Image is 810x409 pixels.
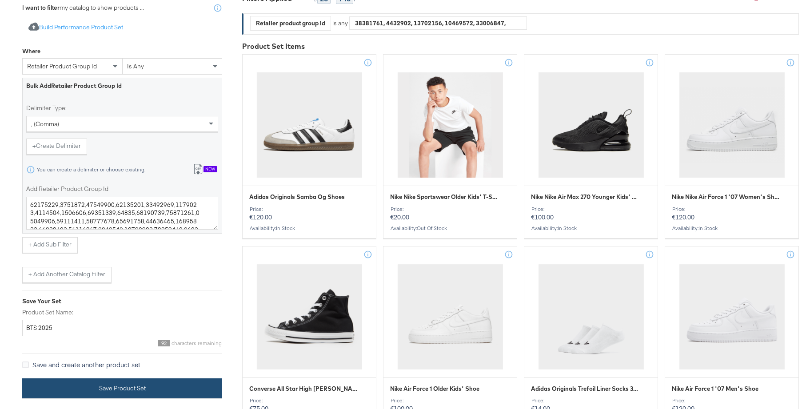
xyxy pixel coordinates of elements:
[672,397,792,404] div: Price:
[26,82,218,90] div: Bulk Add Retailer Product Group Id
[672,385,758,393] span: Nike Air Force 1 '07 Men's Shoe
[698,225,718,231] span: in stock
[390,397,510,404] div: Price:
[26,185,218,193] label: Add Retailer Product Group Id
[22,237,78,253] button: + Add Sub Filter
[22,267,112,283] button: + Add Another Catalog Filter
[27,62,97,70] span: retailer product group id
[531,206,651,221] p: €100.00
[531,385,639,393] span: Adidas Originals Trefoil Liner Socks 3 Pairs
[26,197,218,230] textarea: 62175229,3751872,47549900,62135201,33492969,1179023,4114504,1506606,69351339,64835,68190739,75871...
[249,193,345,201] span: Adidas Originals Samba Og Shoes
[390,385,479,393] span: Nike Air Force 1 Older Kids' Shoe
[531,397,651,404] div: Price:
[672,193,780,201] span: Nike Nike Air Force 1 '07 Women's Shoe
[242,41,799,52] div: Product Set Items
[31,120,59,128] span: , (comma)
[249,206,369,221] p: €120.00
[390,225,510,231] div: Availability :
[26,104,218,112] label: Delimiter Type:
[36,167,146,173] div: You can create a delimiter or choose existing.
[249,225,369,231] div: Availability :
[672,206,792,221] p: €120.00
[531,225,651,231] div: Availability :
[158,340,170,346] span: 92
[350,16,527,30] div: 38381761, 4432902, 13702156, 10469572, 33006847, 0243455, 2303089, 7879235, 58814840, 21263, 0826...
[249,397,369,404] div: Price:
[22,308,222,317] label: Product Set Name:
[249,385,357,393] span: Converse All Star High Donna
[22,378,222,398] button: Save Product Set
[331,19,349,28] div: is any
[390,193,498,201] span: Nike Nike Sportswear Older Kids' T-Shirt
[531,206,651,212] div: Price:
[390,206,510,221] p: €20.00
[32,360,140,369] span: Save and create another product set
[672,206,792,212] div: Price:
[203,166,217,172] div: New
[26,139,87,155] button: +Create Delimiter
[22,4,60,12] strong: I want to filter
[531,193,639,201] span: Nike Nike Air Max 270 Younger Kids' Shoe
[22,47,40,56] div: Where
[22,20,129,36] button: Build Performance Product Set
[22,4,144,12] div: my catalog to show products ...
[276,225,295,231] span: in stock
[249,206,369,212] div: Price:
[672,225,792,231] div: Availability :
[22,320,222,336] input: Give your set a descriptive name
[390,206,510,212] div: Price:
[127,62,144,70] span: is any
[417,225,447,231] span: out of stock
[251,16,331,30] div: Retailer product group id
[558,225,577,231] span: in stock
[22,340,222,346] div: characters remaining
[187,162,223,178] button: New
[22,297,222,306] div: Save Your Set
[32,142,36,150] strong: +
